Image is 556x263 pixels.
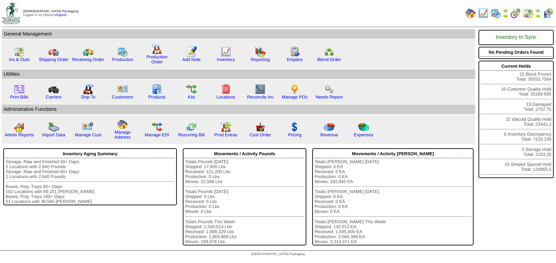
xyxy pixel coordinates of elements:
[152,122,162,132] img: edi.gif
[479,61,554,178] div: 22 Block Frozen Total: 35032.7564 16 Customer Quality Hold Total: 25189.995 13 Damaged Total: 275...
[6,150,175,158] div: Inventory Aging Summary
[14,122,25,132] img: graph2.png
[6,159,175,204] div: Storage, Raw and Finished 30+ Days: 2 Locations with 2,640 Pounds Storage, Raw and Finished 60+ D...
[316,95,343,99] a: Needs Report
[221,122,231,132] img: prodextras.gif
[282,95,308,99] a: Manage POs
[247,95,274,99] a: Reconcile Inv
[55,13,67,17] a: (logout)
[5,132,34,137] a: Admin Reports
[188,95,195,99] a: Kits
[9,57,29,62] a: Ins & Outs
[186,84,197,95] img: workflow.gif
[255,122,266,132] img: cust_order.png
[48,84,59,95] img: truck3.gif
[42,132,65,137] a: Import Data
[23,10,78,17] span: Logged in as Dpieters
[289,122,300,132] img: dollar.gif
[535,8,541,13] img: arrowleft.gif
[48,46,59,57] img: truck.gif
[2,2,20,24] img: zoroco-logo-small.webp
[178,132,204,137] a: Recurring Bill
[186,122,197,132] img: reconcile.gif
[535,13,541,19] img: arrowright.gif
[358,122,369,132] img: pie_chart2.png
[490,8,501,19] img: calendarprod.gif
[315,150,471,158] div: Movements / Activity [PERSON_NAME]
[221,46,231,57] img: line_graph.gif
[481,48,551,57] div: No Pending Orders Found
[185,150,304,158] div: Movements / Activity Pounds
[83,46,93,57] img: truck2.gif
[83,84,93,95] img: factory2.gif
[543,8,553,19] img: calendarcustomer.gif
[72,57,104,62] a: Receiving Order
[324,84,334,95] img: workflow.png
[289,46,300,57] img: workorder.gif
[112,57,133,62] a: Production
[481,31,551,44] div: Inventory In Sync
[117,84,128,95] img: customers.gif
[146,54,168,64] a: Production Order
[148,95,166,99] a: Products
[117,46,128,57] img: calendarprod.gif
[478,8,488,19] img: line_graph.gif
[481,62,551,71] div: Current Holds
[354,132,374,137] a: Expenses
[117,119,128,130] img: home.gif
[2,69,475,79] td: Utilities
[320,132,338,137] a: Revenue
[81,95,95,99] a: Ship To
[48,122,59,132] img: import.gif
[115,130,131,140] a: Manage Address
[503,8,508,13] img: arrowleft.gif
[186,46,197,57] img: orders.gif
[251,57,270,62] a: Reporting
[14,46,25,57] img: calendarinout.gif
[289,84,300,95] img: po.png
[46,95,61,99] a: Carriers
[10,95,28,99] a: Print Bills
[152,44,162,54] img: factory.gif
[503,13,508,19] img: arrowright.gif
[317,57,341,62] a: Blend Order
[23,10,78,13] span: [DEMOGRAPHIC_DATA] Packaging
[315,159,471,244] div: Totals [PERSON_NAME] [DATE]: Shipped: 0 EA Received: 0 EA Production: 0 EA Moves: 182,845 EA Tota...
[214,132,237,137] a: Prod Extras
[14,84,25,95] img: invoice2.gif
[249,132,271,137] a: Cust Order
[288,132,302,137] a: Pricing
[2,104,475,114] td: Adminstrative Functions
[221,84,231,95] img: locations.gif
[39,57,69,62] a: Shipping Order
[82,122,94,132] img: managecust.png
[75,132,101,137] a: Manage Cust
[287,57,303,62] a: Empties
[217,57,235,62] a: Inventory
[216,95,235,99] a: Locations
[145,132,169,137] a: Manage EDI
[324,46,334,57] img: network.png
[255,46,266,57] img: graph.gif
[465,8,476,19] img: home.gif
[152,84,162,95] img: cabinet.gif
[2,29,475,39] td: General Management
[182,57,201,62] a: Add Note
[112,95,133,99] a: Customers
[510,8,521,19] img: calendarblend.gif
[324,122,334,132] img: pie_chart.png
[251,252,305,256] span: [DEMOGRAPHIC_DATA] Packaging
[523,8,533,19] img: calendarinout.gif
[255,84,266,95] img: line_graph2.gif
[185,159,304,244] div: Totals Pounds [DATE]: Shipped: 17,856 Lbs Received: 121,200 Lbs Production: 0 Lbs Moves: 12,588 L...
